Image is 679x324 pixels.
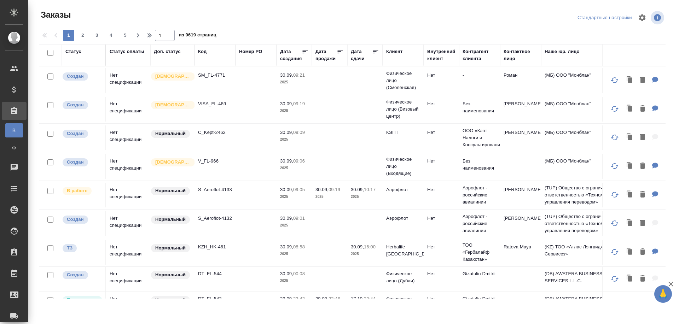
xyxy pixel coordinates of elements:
span: Ф [9,145,19,152]
td: Нет спецификации [106,154,150,179]
div: split button [576,12,634,23]
div: Дата продажи [315,48,337,62]
p: 09:01 [293,216,305,221]
span: из 9619 страниц [179,31,216,41]
p: 29.09, [280,296,293,301]
p: 09:21 [293,72,305,78]
button: Обновить [606,100,623,117]
td: Нет спецификации [106,125,150,150]
p: 30.09, [280,158,293,164]
p: 2025 [280,277,308,284]
td: Нет спецификации [106,97,150,122]
p: DT_FL-543 [198,295,232,302]
button: Удалить [637,73,649,88]
p: Создан [67,159,84,166]
button: 🙏 [654,285,672,303]
td: (МБ) ООО "Монблан" [541,125,626,150]
button: Удалить [637,159,649,173]
p: Физическое лицо (Визовый центр) [386,99,420,120]
td: Роман [500,68,541,93]
button: Обновить [606,215,623,232]
p: Аэрофлот [386,215,420,222]
div: Выставляется автоматически при создании заказа [62,72,102,81]
p: 30.09, [280,72,293,78]
div: Статус по умолчанию для стандартных заказов [150,186,191,196]
div: Клиент [386,48,402,55]
p: В работе [67,187,87,194]
a: В [5,123,23,137]
p: Нормальный [155,187,186,194]
p: 2025 [351,193,379,200]
button: 3 [91,30,103,41]
p: Без наименования [463,100,497,114]
button: Обновить [606,295,623,312]
button: Клонировать [623,188,637,202]
div: Контактное лицо [504,48,538,62]
p: [DEMOGRAPHIC_DATA] [155,101,191,108]
p: 2025 [351,251,379,258]
div: Выставляется автоматически для первых 3 заказов нового контактного лица. Особое внимание [150,158,191,167]
p: Нет [427,243,455,251]
td: (МБ) ООО "Монблан" [541,154,626,179]
td: (DB) AWATERA BUSINESSMEN SERVICES L.L.C. [541,267,626,291]
p: Создан [67,101,84,108]
p: Нормальный [155,296,186,304]
p: Нет [427,295,455,302]
td: (TUP) Общество с ограниченной ответственностью «Технологии управления переводом» [541,181,626,209]
button: Обновить [606,270,623,287]
div: Дата сдачи [351,48,372,62]
button: Обновить [606,243,623,260]
button: 5 [120,30,131,41]
td: Нет спецификации [106,240,150,265]
button: Обновить [606,129,623,146]
div: Выставляет ПМ после принятия заказа от КМа [62,186,102,196]
p: 09:19 [293,101,305,106]
button: Удалить [637,245,649,259]
p: Подтвержден [67,296,98,304]
p: Нет [427,158,455,165]
p: Herbalife [GEOGRAPHIC_DATA] [386,243,420,258]
button: Клонировать [623,159,637,173]
td: Ratova Maya [500,240,541,265]
p: 00:08 [293,271,305,276]
p: ТЗ [67,245,72,252]
div: Выставляется автоматически при создании заказа [62,215,102,224]
p: 30.09, [280,271,293,276]
td: Нет спецификации [106,211,150,236]
button: 2 [77,30,88,41]
td: Нет спецификации [106,68,150,93]
p: S_Aeroflot-4132 [198,215,232,222]
p: 10:17 [364,187,376,192]
td: (МБ) ООО "Монблан" [541,68,626,93]
p: 30.09, [351,244,364,249]
p: 30.09, [280,101,293,106]
p: 09:09 [293,130,305,135]
p: Физическое лицо (Входящие) [386,156,420,177]
div: Выставляется автоматически при создании заказа [62,270,102,280]
p: Нет [427,129,455,136]
p: 30.09, [280,244,293,249]
p: Создан [67,271,84,278]
div: Выставляет КМ после уточнения всех необходимых деталей и получения согласия клиента на запуск. С ... [62,295,102,305]
span: 🙏 [657,287,669,301]
span: 5 [120,32,131,39]
div: Статус по умолчанию для стандартных заказов [150,295,191,305]
div: Выставляется автоматически при создании заказа [62,100,102,110]
div: Номер PO [239,48,262,55]
p: 30.09, [351,187,364,192]
p: Создан [67,216,84,223]
p: 17.10, [351,296,364,301]
div: Статус оплаты [110,48,144,55]
p: VISA_FL-489 [198,100,232,107]
p: DT_FL-544 [198,270,232,277]
button: Удалить [637,216,649,231]
td: [PERSON_NAME] [500,183,541,207]
p: [DEMOGRAPHIC_DATA] [155,159,191,166]
div: Статус по умолчанию для стандартных заказов [150,270,191,280]
button: Клонировать [623,297,637,311]
div: Выставляется автоматически для первых 3 заказов нового контактного лица. Особое внимание [150,100,191,110]
button: Клонировать [623,73,637,88]
p: 23:43 [293,296,305,301]
p: 2025 [280,79,308,86]
p: 09:06 [293,158,305,164]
